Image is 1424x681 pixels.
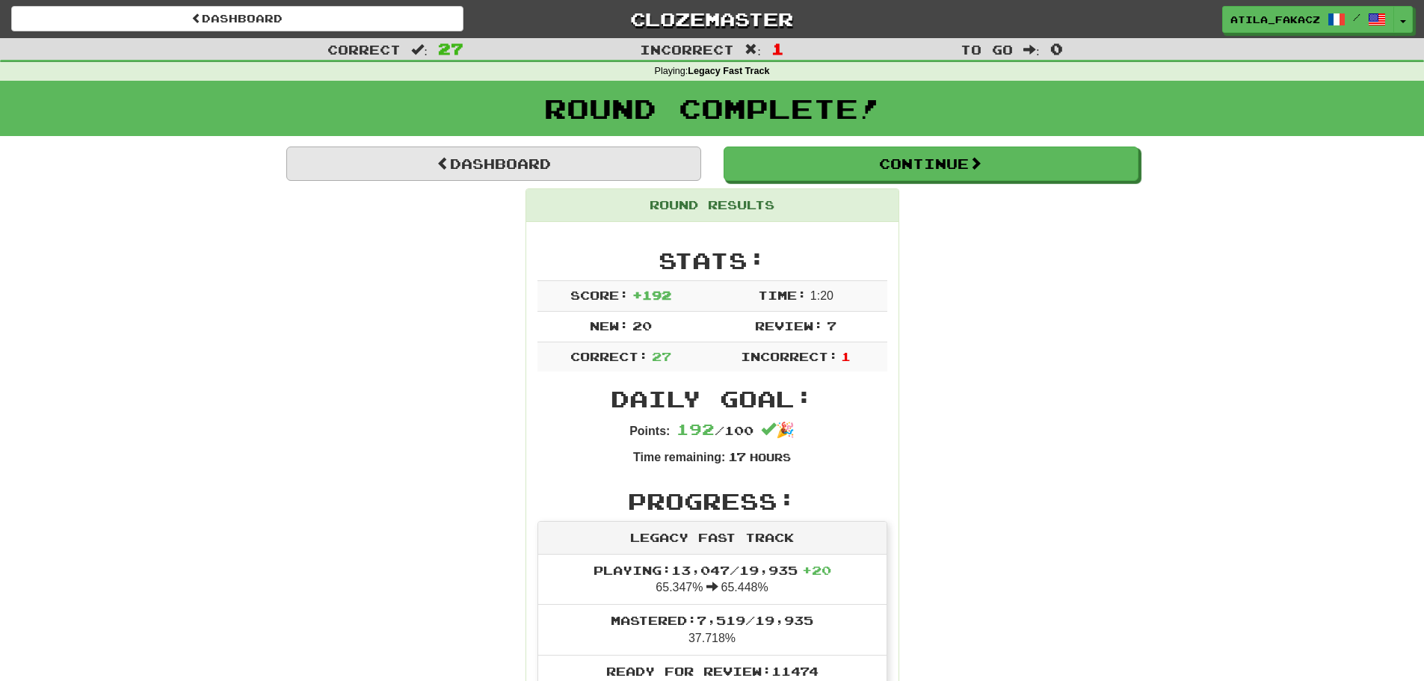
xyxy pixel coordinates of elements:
[771,40,784,58] span: 1
[841,349,851,363] span: 1
[755,318,823,333] span: Review:
[688,66,769,76] strong: Legacy Fast Track
[570,349,648,363] span: Correct:
[537,489,887,514] h2: Progress:
[594,563,831,577] span: Playing: 13,047 / 19,935
[538,555,887,605] li: 65.347% 65.448%
[676,420,715,438] span: 192
[761,422,795,438] span: 🎉
[590,318,629,333] span: New:
[802,563,831,577] span: + 20
[1023,43,1040,56] span: :
[1353,12,1360,22] span: /
[611,613,813,627] span: Mastered: 7,519 / 19,935
[633,451,725,463] strong: Time remaining:
[526,189,899,222] div: Round Results
[745,43,761,56] span: :
[5,93,1419,123] h1: Round Complete!
[741,349,838,363] span: Incorrect:
[11,6,463,31] a: Dashboard
[728,449,746,463] span: 17
[570,288,629,302] span: Score:
[286,147,701,181] a: Dashboard
[1222,6,1394,33] a: atila_fakacz /
[827,318,836,333] span: 7
[676,423,753,437] span: / 100
[758,288,807,302] span: Time:
[750,451,791,463] small: Hours
[538,604,887,656] li: 37.718%
[606,664,819,678] span: Ready for Review: 11474
[537,386,887,411] h2: Daily Goal:
[411,43,428,56] span: :
[1230,13,1320,26] span: atila_fakacz
[1050,40,1063,58] span: 0
[632,288,671,302] span: + 192
[438,40,463,58] span: 27
[538,522,887,555] div: Legacy Fast Track
[652,349,671,363] span: 27
[810,289,833,302] span: 1 : 20
[632,318,652,333] span: 20
[537,248,887,273] h2: Stats:
[961,42,1013,57] span: To go
[724,147,1138,181] button: Continue
[486,6,938,32] a: Clozemaster
[640,42,734,57] span: Incorrect
[629,425,670,437] strong: Points:
[327,42,401,57] span: Correct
